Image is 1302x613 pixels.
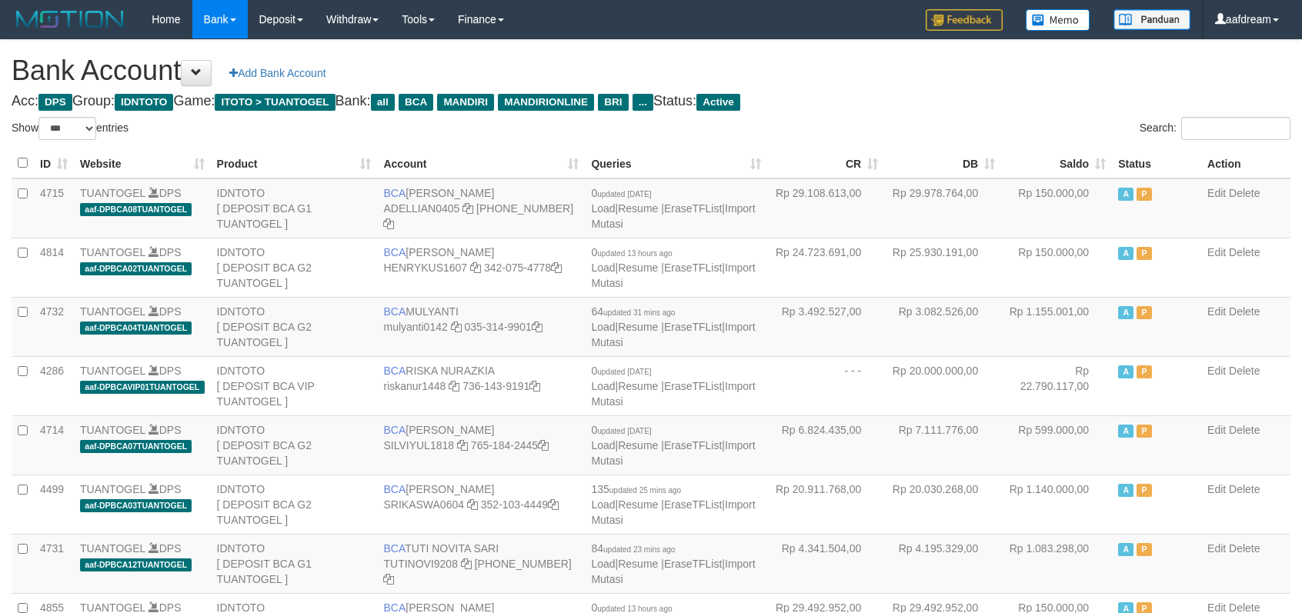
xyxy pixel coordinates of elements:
[1207,365,1226,377] a: Edit
[377,475,585,534] td: [PERSON_NAME] 352-103-4449
[383,321,447,333] a: mulyanti0142
[1137,306,1152,319] span: Paused
[371,94,395,111] span: all
[74,178,211,238] td: DPS
[591,558,755,585] a: Import Mutasi
[1113,9,1190,30] img: panduan.png
[591,542,675,555] span: 84
[115,94,173,111] span: IDNTOTO
[80,440,192,453] span: aaf-DPBCA07TUANTOGEL
[618,202,658,215] a: Resume
[664,262,722,274] a: EraseTFList
[618,498,658,511] a: Resume
[1001,148,1112,178] th: Saldo: activate to sort column ascending
[591,321,755,348] a: Import Mutasi
[1181,117,1290,140] input: Search:
[470,262,481,274] a: Copy HENRYKUS1607 to clipboard
[1001,415,1112,475] td: Rp 599.000,00
[211,178,378,238] td: IDNTOTO [ DEPOSIT BCA G1 TUANTOGEL ]
[377,297,585,356] td: MULYANTI 035-314-9901
[1207,246,1226,258] a: Edit
[591,498,615,511] a: Load
[591,246,672,258] span: 0
[597,368,651,376] span: updated [DATE]
[1137,188,1152,201] span: Paused
[80,381,205,394] span: aaf-DPBCAVIP01TUANTOGEL
[1001,534,1112,593] td: Rp 1.083.298,00
[377,534,585,593] td: TUTI NOVITA SARI [PHONE_NUMBER]
[383,262,467,274] a: HENRYKUS1607
[461,558,472,570] a: Copy TUTINOVI9208 to clipboard
[591,542,755,585] span: | | |
[211,534,378,593] td: IDNTOTO [ DEPOSIT BCA G1 TUANTOGEL ]
[591,262,755,289] a: Import Mutasi
[34,148,74,178] th: ID: activate to sort column ascending
[664,558,722,570] a: EraseTFList
[591,305,675,318] span: 64
[767,475,884,534] td: Rp 20.911.768,00
[1229,424,1260,436] a: Delete
[767,148,884,178] th: CR: activate to sort column ascending
[34,356,74,415] td: 4286
[884,297,1001,356] td: Rp 3.082.526,00
[34,238,74,297] td: 4814
[664,321,722,333] a: EraseTFList
[399,94,433,111] span: BCA
[1229,542,1260,555] a: Delete
[591,365,651,377] span: 0
[1207,305,1226,318] a: Edit
[597,190,651,198] span: updated [DATE]
[1207,187,1226,199] a: Edit
[74,356,211,415] td: DPS
[664,498,722,511] a: EraseTFList
[767,238,884,297] td: Rp 24.723.691,00
[1001,356,1112,415] td: Rp 22.790.117,00
[603,545,675,554] span: updated 23 mins ago
[884,415,1001,475] td: Rp 7.111.776,00
[80,558,192,571] span: aaf-DPBCA12TUANTOGEL
[551,262,562,274] a: Copy 3420754778 to clipboard
[383,573,394,585] a: Copy 5665095298 to clipboard
[529,380,540,392] a: Copy 7361439191 to clipboard
[1207,424,1226,436] a: Edit
[767,356,884,415] td: - - -
[38,117,96,140] select: Showentries
[618,439,658,451] a: Resume
[1140,117,1290,140] label: Search:
[383,558,457,570] a: TUTINOVI9208
[437,94,494,111] span: MANDIRI
[1137,247,1152,260] span: Paused
[74,475,211,534] td: DPS
[377,148,585,178] th: Account: activate to sort column ascending
[74,415,211,475] td: DPS
[383,365,406,377] span: BCA
[80,246,145,258] a: TUANTOGEL
[884,356,1001,415] td: Rp 20.000.000,00
[1229,305,1260,318] a: Delete
[74,297,211,356] td: DPS
[1229,246,1260,258] a: Delete
[383,187,406,199] span: BCA
[1137,543,1152,556] span: Paused
[383,498,464,511] a: SRIKASWA0604
[597,427,651,435] span: updated [DATE]
[591,439,755,467] a: Import Mutasi
[767,415,884,475] td: Rp 6.824.435,00
[451,321,462,333] a: Copy mulyanti0142 to clipboard
[1001,238,1112,297] td: Rp 150.000,00
[383,202,459,215] a: ADELLIAN0405
[591,202,615,215] a: Load
[1201,148,1290,178] th: Action
[80,305,145,318] a: TUANTOGEL
[211,297,378,356] td: IDNTOTO [ DEPOSIT BCA G2 TUANTOGEL ]
[591,262,615,274] a: Load
[80,262,192,275] span: aaf-DPBCA02TUANTOGEL
[618,558,658,570] a: Resume
[12,117,129,140] label: Show entries
[215,94,335,111] span: ITOTO > TUANTOGEL
[377,415,585,475] td: [PERSON_NAME] 765-184-2445
[1229,483,1260,495] a: Delete
[664,439,722,451] a: EraseTFList
[618,262,658,274] a: Resume
[1118,188,1133,201] span: Active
